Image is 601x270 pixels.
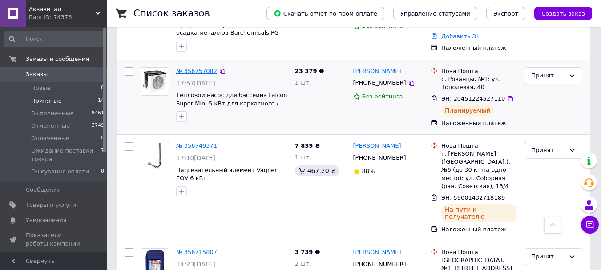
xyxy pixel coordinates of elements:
a: Нагревательный элемент Vagner EOV 6 кВт [176,167,277,182]
span: 7 [101,147,104,163]
span: 0 [101,168,104,176]
span: 14 [98,97,104,105]
div: Принят [531,146,565,155]
span: [PHONE_NUMBER] [353,261,406,267]
h1: Список заказов [133,8,210,19]
div: Наложенный платеж [441,226,516,234]
span: Оплаченные [31,134,69,142]
span: 2 шт. [295,260,311,267]
button: Скачать отчет по пром-оплате [266,7,384,20]
span: Экспорт [493,10,518,17]
span: ЭН: 59001432718189 [441,194,505,201]
div: Нова Пошта [441,248,516,256]
span: Очікування оплати [31,168,89,176]
div: Принят [531,252,565,262]
a: Создать заказ [525,10,592,16]
span: [PHONE_NUMBER] [353,79,406,86]
span: Принятые [31,97,62,105]
span: Выполненные [31,109,74,117]
button: Экспорт [486,7,525,20]
img: Фото товару [141,68,169,95]
span: 3 739 ₴ [295,249,320,255]
a: Тепловой насос для бассейна Falcon Super Mini 5 кВт для каркасного / надувного бассейна до 20 м³ [176,92,287,115]
button: Управление статусами [393,7,477,20]
span: Заказы [26,70,48,78]
span: [PHONE_NUMBER] [353,154,406,161]
span: Новые [31,84,51,92]
span: 0 [101,84,104,92]
div: г. [PERSON_NAME] ([GEOGRAPHIC_DATA].), №6 (до 30 кг на одно место): ул. Соборная (ран. Советская)... [441,150,516,190]
span: 7 839 ₴ [295,142,320,149]
span: Отмененные [31,122,70,130]
span: 14:23[DATE] [176,261,215,268]
span: Заказы и сообщения [26,55,89,63]
span: Ожидание поставки товара [31,147,101,163]
span: Аквавитал [29,5,96,13]
span: Уведомления [26,216,66,224]
div: Планируемый [441,105,494,116]
a: № 356715807 [176,249,217,255]
span: 9461 [92,109,104,117]
span: 88% [362,168,375,174]
div: Принят [531,71,565,81]
span: ЭН: 20451224527110 [441,95,505,102]
a: Фото товару [141,142,169,170]
a: [PERSON_NAME] [353,142,401,150]
a: Добавить ЭН [441,33,480,40]
span: Показатели работы компании [26,231,82,247]
div: Нова Пошта [441,142,516,150]
button: Чат с покупателем [581,216,599,234]
a: № 356757082 [176,68,217,74]
div: 467.20 ₴ [295,165,339,176]
div: Наложенный платеж [441,119,516,127]
button: Создать заказ [534,7,592,20]
span: Скачать отчет по пром-оплате [274,9,377,17]
a: [PERSON_NAME] [353,67,401,76]
span: Создать заказ [541,10,585,17]
div: Ваш ID: 74376 [29,13,107,21]
span: 0 [101,134,104,142]
a: [PERSON_NAME] [353,248,401,257]
a: Фото товару [141,67,169,96]
span: 23 379 ₴ [295,68,324,74]
div: с. Рованцы, №1: ул. Тополевая, 40 [441,75,516,91]
span: Управление статусами [400,10,470,17]
a: № 356749371 [176,142,217,149]
img: Фото товару [147,142,162,170]
div: На пути к получателю [441,204,516,222]
span: 3749 [92,122,104,130]
a: Средство от образования накипи и осадка металлов Barchemicals PG-12 «Анти-накипь» (10 л) [176,21,284,44]
span: Товары и услуги [26,201,76,209]
span: 17:57[DATE] [176,80,215,87]
div: Наложенный платеж [441,44,516,52]
span: 17:10[DATE] [176,154,215,161]
span: 1 шт. [295,154,311,161]
span: 1 шт. [295,79,311,86]
span: Без рейтинга [362,93,403,100]
div: Нова Пошта [441,67,516,75]
span: Сообщения [26,186,61,194]
input: Поиск [4,31,105,47]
